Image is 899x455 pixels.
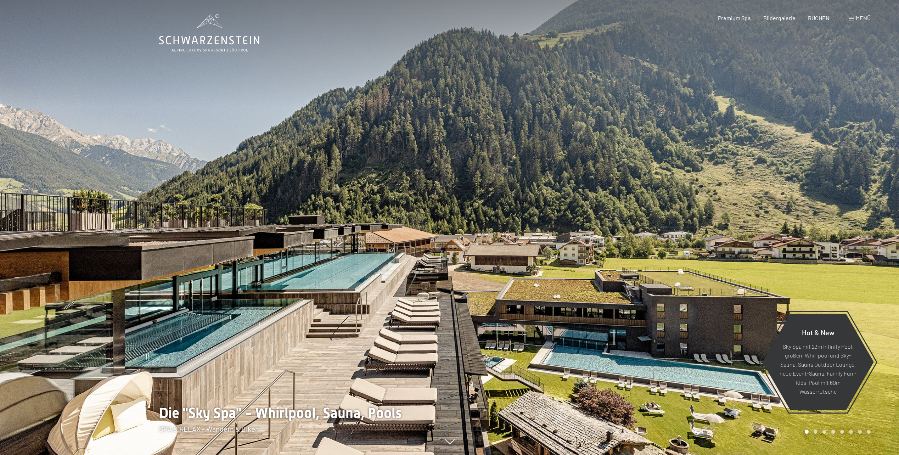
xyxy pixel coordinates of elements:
div: Carousel Page 5 [840,430,844,434]
div: Carousel Page 3 [822,430,826,434]
div: Carousel Page 1 (Current Slide) [805,430,809,434]
a: Bildergalerie [763,15,796,21]
a: Premium Spa [718,15,751,21]
span: Menü [856,15,871,21]
div: Carousel Page 4 [831,430,835,434]
div: Carousel Page 7 [858,430,862,434]
div: Carousel Page 8 [867,430,871,434]
span: Hot & New [802,328,835,336]
a: Hot & New Sky Spa mit 23m Infinity Pool, großem Whirlpool und Sky-Sauna, Sauna Outdoor Lounge, ne... [762,313,874,411]
a: BUCHEN [808,15,830,21]
div: Carousel Page 6 [849,430,853,434]
div: Carousel Pagination [802,430,871,434]
div: Carousel Page 2 [814,430,817,434]
p: Sky Spa mit 23m Infinity Pool, großem Whirlpool und Sky-Sauna, Sauna Outdoor Lounge, neue Event-S... [780,342,856,396]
